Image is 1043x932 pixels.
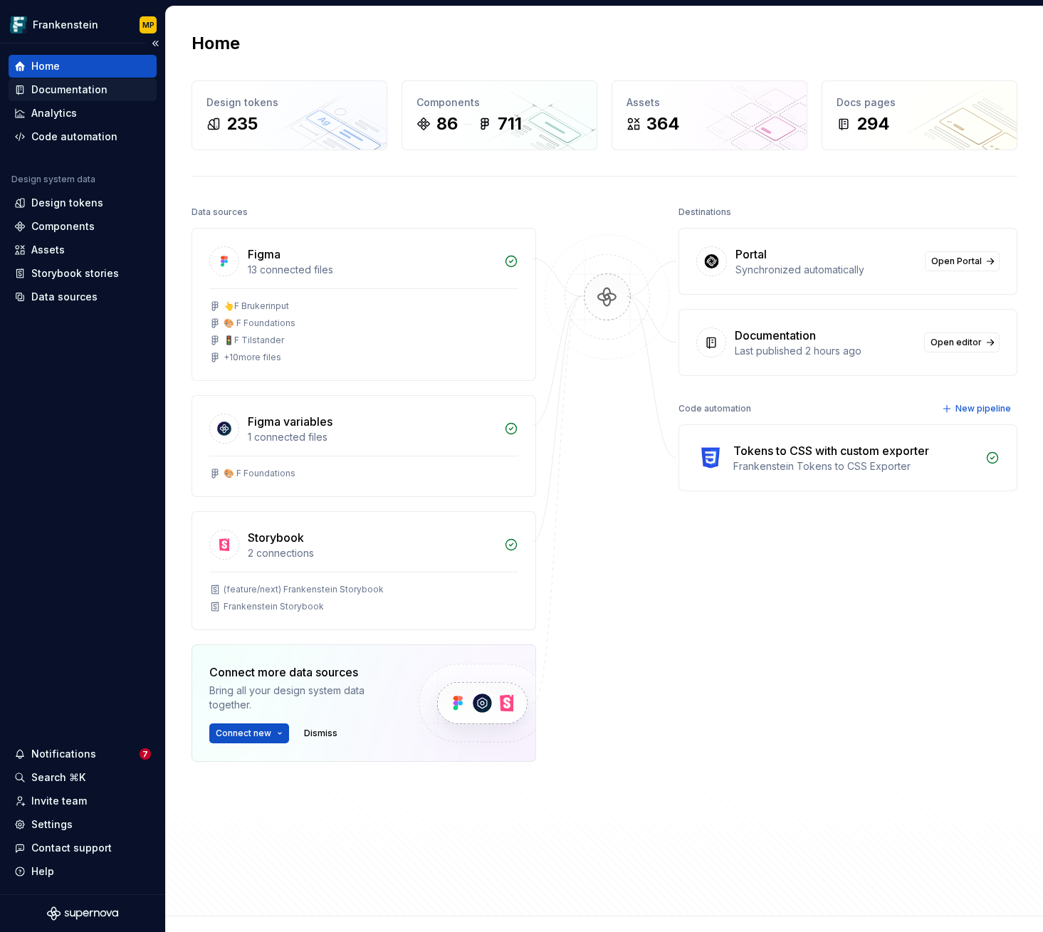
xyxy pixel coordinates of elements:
div: 235 [226,112,258,135]
a: Docs pages294 [822,80,1017,150]
div: Synchronized automatically [735,263,916,277]
a: Storybook2 connections(feature/next) Frankenstein StorybookFrankenstein Storybook [192,511,536,630]
div: Home [31,59,60,73]
div: MP [142,19,154,31]
div: Data sources [192,202,248,222]
div: Tokens to CSS with custom exporter [733,442,929,459]
div: Documentation [31,83,108,97]
div: 🚦F Tilstander [224,335,284,346]
div: Storybook stories [31,266,119,281]
button: Contact support [9,837,157,859]
div: Portal [735,246,767,263]
a: Figma13 connected files👆F Brukerinput🎨 F Foundations🚦F Tilstander+10more files [192,228,536,381]
a: Documentation [9,78,157,101]
div: 2 connections [248,546,496,560]
a: Figma variables1 connected files🎨 F Foundations [192,395,536,497]
div: Search ⌘K [31,770,85,785]
a: Open Portal [925,251,1000,271]
div: Frankenstein [33,18,98,32]
div: Figma [248,246,281,263]
div: 🎨 F Foundations [224,318,295,329]
span: Dismiss [304,728,337,739]
button: Notifications7 [9,743,157,765]
a: Storybook stories [9,262,157,285]
svg: Supernova Logo [47,906,118,921]
div: Code automation [678,399,751,419]
button: New pipeline [938,399,1017,419]
div: Data sources [31,290,98,304]
a: Home [9,55,157,78]
div: Analytics [31,106,77,120]
div: (feature/next) Frankenstein Storybook [224,584,384,595]
div: Invite team [31,794,87,808]
span: Open editor [931,337,982,348]
span: Connect new [216,728,271,739]
a: Data sources [9,286,157,308]
h2: Home [192,32,240,55]
img: d720e2f0-216c-474b-bea5-031157028467.png [10,16,27,33]
div: Docs pages [837,95,1002,110]
div: 👆F Brukerinput [224,300,289,312]
a: Invite team [9,790,157,812]
button: Connect new [209,723,289,743]
a: Analytics [9,102,157,125]
div: Design tokens [206,95,372,110]
div: Connect more data sources [209,664,394,681]
div: + 10 more files [224,352,281,363]
div: Contact support [31,841,112,855]
a: Open editor [924,333,1000,352]
div: Last published 2 hours ago [735,344,916,358]
div: 294 [856,112,890,135]
a: Design tokens [9,192,157,214]
div: Assets [31,243,65,257]
a: Assets [9,239,157,261]
button: Help [9,860,157,883]
a: Assets364 [612,80,807,150]
button: Search ⌘K [9,766,157,789]
div: Assets [627,95,792,110]
span: Open Portal [931,256,982,267]
div: Figma variables [248,413,332,430]
button: Dismiss [298,723,344,743]
div: 13 connected files [248,263,496,277]
div: Notifications [31,747,96,761]
div: 🎨 F Foundations [224,468,295,479]
div: Design tokens [31,196,103,210]
div: Design system data [11,174,95,185]
div: Code automation [31,130,117,144]
div: Frankenstein Tokens to CSS Exporter [733,459,977,473]
span: 7 [140,748,151,760]
div: Components [416,95,582,110]
a: Code automation [9,125,157,148]
div: 1 connected files [248,430,496,444]
span: New pipeline [955,403,1011,414]
button: FrankensteinMP [3,9,162,40]
button: Collapse sidebar [145,33,165,53]
div: 364 [646,112,680,135]
div: Components [31,219,95,234]
a: Design tokens235 [192,80,387,150]
div: Help [31,864,54,879]
div: Documentation [735,327,816,344]
div: Storybook [248,529,304,546]
a: Settings [9,813,157,836]
div: Destinations [678,202,731,222]
div: 86 [436,112,458,135]
a: Components [9,215,157,238]
div: 711 [498,112,522,135]
a: Components86711 [402,80,597,150]
div: Frankenstein Storybook [224,601,324,612]
div: Bring all your design system data together. [209,684,394,712]
div: Settings [31,817,73,832]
